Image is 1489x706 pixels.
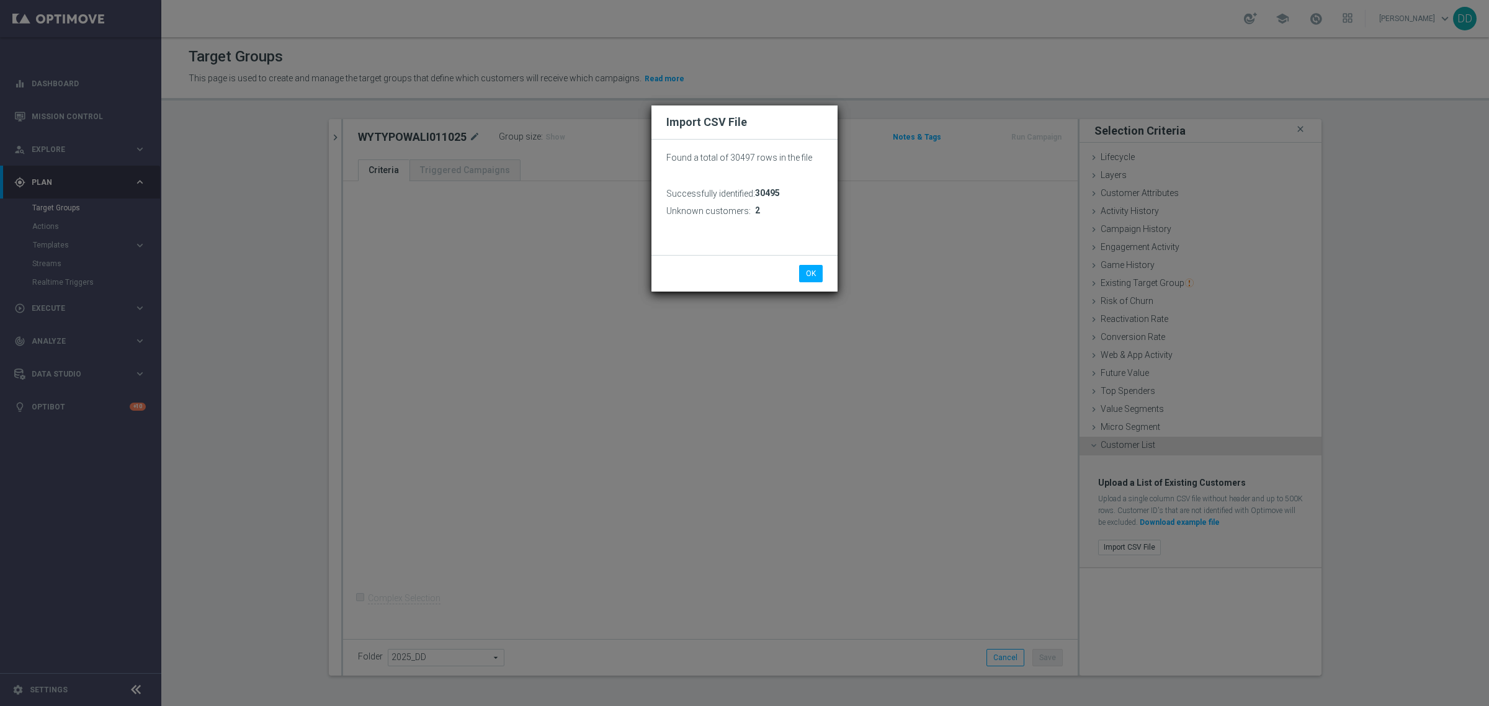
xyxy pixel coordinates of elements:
span: 2 [755,205,760,216]
h2: Import CSV File [666,115,823,130]
p: Found a total of 30497 rows in the file [666,152,823,163]
h3: Unknown customers: [666,205,751,217]
h3: Successfully identified: [666,188,755,199]
span: 30495 [755,188,780,199]
button: OK [799,265,823,282]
